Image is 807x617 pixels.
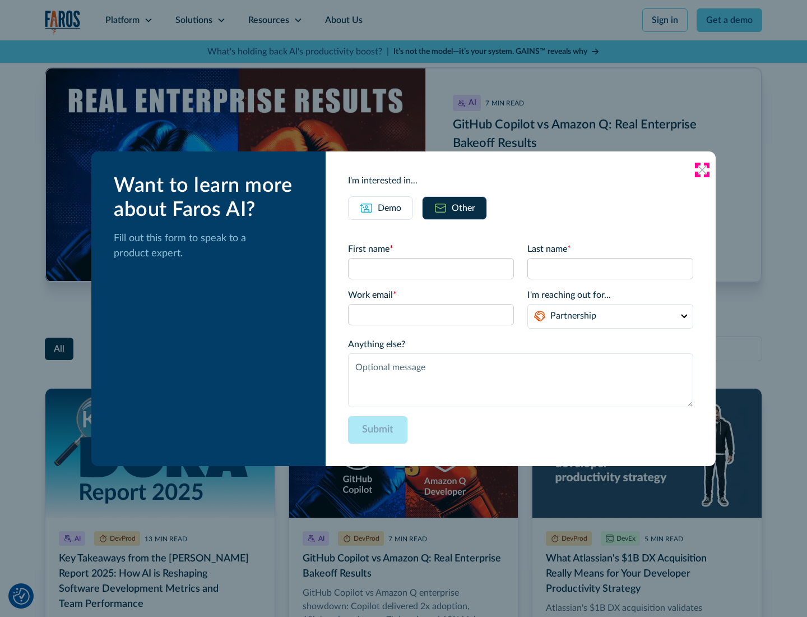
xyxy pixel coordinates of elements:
[114,174,308,222] div: Want to learn more about Faros AI?
[114,231,308,261] p: Fill out this form to speak to a product expert.
[348,416,407,444] input: Submit
[452,201,475,215] div: Other
[527,288,693,302] label: I'm reaching out for...
[348,242,693,444] form: Email Form
[348,288,514,302] label: Work email
[378,201,401,215] div: Demo
[348,242,514,256] label: First name
[348,338,693,351] label: Anything else?
[527,242,693,256] label: Last name
[348,174,693,187] div: I'm interested in...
